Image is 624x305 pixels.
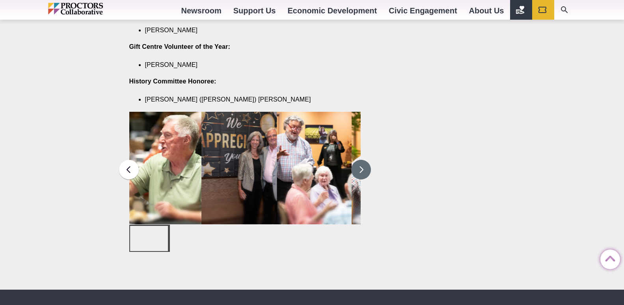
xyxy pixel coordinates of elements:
strong: Gift Centre Volunteer of the Year: [129,43,230,50]
img: Proctors logo [48,3,137,15]
button: Next slide [351,160,371,179]
a: Back to Top [600,250,616,266]
strong: History Committee Honoree: [129,78,216,85]
li: [PERSON_NAME] ([PERSON_NAME]) [PERSON_NAME] [145,95,349,104]
button: Previous slide [119,160,139,179]
li: [PERSON_NAME] [145,26,349,35]
li: [PERSON_NAME] [145,61,349,69]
